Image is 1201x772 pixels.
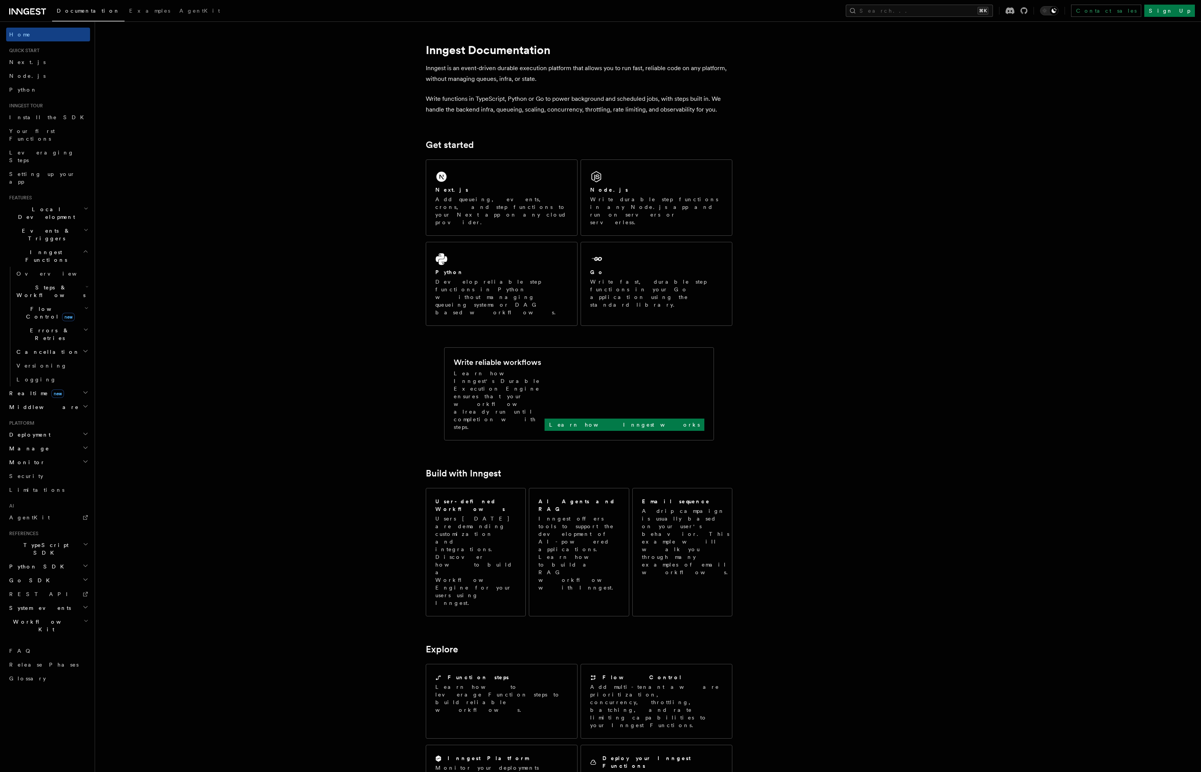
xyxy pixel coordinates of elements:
[6,110,90,124] a: Install the SDK
[435,278,568,316] p: Develop reliable step functions in Python without managing queueing systems or DAG based workflows.
[435,498,516,513] h2: User-defined Workflows
[6,560,90,573] button: Python SDK
[435,195,568,226] p: Add queueing, events, crons, and step functions to your Next app on any cloud provider.
[6,618,84,633] span: Workflow Kit
[175,2,225,21] a: AgentKit
[9,473,43,479] span: Security
[13,281,90,302] button: Steps & Workflows
[454,357,541,368] h2: Write reliable workflows
[6,202,90,224] button: Local Development
[9,114,89,120] span: Install the SDK
[426,242,578,326] a: PythonDevelop reliable step functions in Python without managing queueing systems or DAG based wo...
[6,511,90,524] a: AgentKit
[6,403,79,411] span: Middleware
[6,124,90,146] a: Your first Functions
[13,305,84,320] span: Flow Control
[16,271,95,277] span: Overview
[9,591,74,597] span: REST API
[846,5,993,17] button: Search...⌘K
[6,541,83,557] span: TypeScript SDK
[6,205,84,221] span: Local Development
[6,224,90,245] button: Events & Triggers
[6,428,90,442] button: Deployment
[426,140,474,150] a: Get started
[9,87,37,93] span: Python
[426,468,501,479] a: Build with Inngest
[13,267,90,281] a: Overview
[179,8,220,14] span: AgentKit
[9,648,34,654] span: FAQ
[426,94,732,115] p: Write functions in TypeScript, Python or Go to power background and scheduled jobs, with steps bu...
[978,7,988,15] kbd: ⌘K
[6,658,90,672] a: Release Phases
[6,267,90,386] div: Inngest Functions
[9,149,74,163] span: Leveraging Steps
[545,419,704,431] a: Learn how Inngest works
[6,442,90,455] button: Manage
[448,673,509,681] h2: Function steps
[6,389,64,397] span: Realtime
[426,644,458,655] a: Explore
[6,538,90,560] button: TypeScript SDK
[9,31,31,38] span: Home
[13,373,90,386] a: Logging
[52,2,125,21] a: Documentation
[6,604,71,612] span: System events
[9,73,46,79] span: Node.js
[6,55,90,69] a: Next.js
[13,359,90,373] a: Versioning
[590,278,723,309] p: Write fast, durable step functions in your Go application using the standard library.
[6,167,90,189] a: Setting up your app
[6,458,45,466] span: Monitor
[435,186,468,194] h2: Next.js
[13,324,90,345] button: Errors & Retries
[6,455,90,469] button: Monitor
[538,515,620,591] p: Inngest offers tools to support the development of AI-powered applications. Learn how to build a ...
[6,386,90,400] button: Realtimenew
[642,507,732,576] p: A drip campaign is usually based on your user's behavior. This example will walk you through many...
[6,483,90,497] a: Limitations
[6,469,90,483] a: Security
[6,573,90,587] button: Go SDK
[602,673,682,681] h2: Flow Control
[6,146,90,167] a: Leveraging Steps
[6,227,84,242] span: Events & Triggers
[6,48,39,54] span: Quick start
[426,159,578,236] a: Next.jsAdd queueing, events, crons, and step functions to your Next app on any cloud provider.
[6,83,90,97] a: Python
[6,577,54,584] span: Go SDK
[642,498,710,505] h2: Email sequence
[62,313,75,321] span: new
[602,754,723,770] h2: Deploy your Inngest Functions
[9,487,64,493] span: Limitations
[9,662,79,668] span: Release Phases
[435,268,464,276] h2: Python
[632,488,732,616] a: Email sequenceA drip campaign is usually based on your user's behavior. This example will walk yo...
[590,683,723,729] p: Add multi-tenant aware prioritization, concurrency, throttling, batching, and rate limiting capab...
[9,171,75,185] span: Setting up your app
[6,420,34,426] span: Platform
[426,63,732,84] p: Inngest is an event-driven durable execution platform that allows you to run fast, reliable code ...
[426,43,732,57] h1: Inngest Documentation
[16,363,67,369] span: Versioning
[9,128,55,142] span: Your first Functions
[57,8,120,14] span: Documentation
[1144,5,1195,17] a: Sign Up
[538,498,620,513] h2: AI Agents and RAG
[1040,6,1058,15] button: Toggle dark mode
[6,103,43,109] span: Inngest tour
[6,531,38,537] span: References
[529,488,629,616] a: AI Agents and RAGInngest offers tools to support the development of AI-powered applications. Lear...
[129,8,170,14] span: Examples
[6,400,90,414] button: Middleware
[426,664,578,739] a: Function stepsLearn how to leverage Function steps to build reliable workflows.
[454,370,545,431] p: Learn how Inngest's Durable Execution Engine ensures that your workflow already run until complet...
[6,445,49,452] span: Manage
[6,644,90,658] a: FAQ
[435,683,568,714] p: Learn how to leverage Function steps to build reliable workflows.
[9,514,50,521] span: AgentKit
[16,376,56,383] span: Logging
[13,302,90,324] button: Flow Controlnew
[51,389,64,398] span: new
[13,348,80,356] span: Cancellation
